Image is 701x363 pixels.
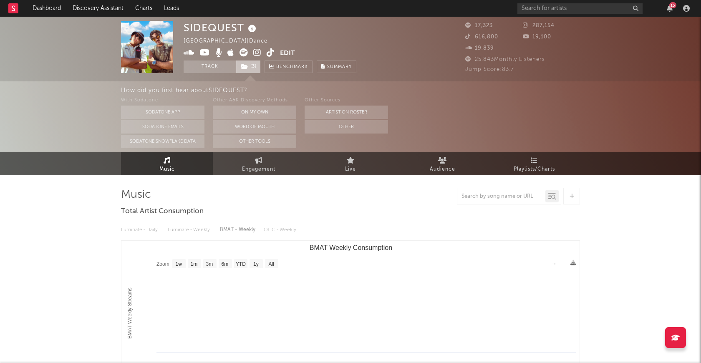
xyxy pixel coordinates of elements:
[488,152,580,175] a: Playlists/Charts
[465,45,494,51] span: 19,839
[457,193,545,200] input: Search by song name or URL
[242,164,275,174] span: Engagement
[465,57,545,62] span: 25,843 Monthly Listeners
[184,21,258,35] div: SIDEQUEST
[121,96,204,106] div: With Sodatone
[305,120,388,134] button: Other
[305,152,396,175] a: Live
[523,34,551,40] span: 19,100
[517,3,643,14] input: Search for artists
[514,164,555,174] span: Playlists/Charts
[213,152,305,175] a: Engagement
[159,164,175,174] span: Music
[268,261,274,267] text: All
[327,65,352,69] span: Summary
[276,62,308,72] span: Benchmark
[213,120,296,134] button: Word Of Mouth
[465,34,498,40] span: 616,800
[121,207,204,217] span: Total Artist Consumption
[236,60,261,73] span: ( 3 )
[396,152,488,175] a: Audience
[121,135,204,148] button: Sodatone Snowflake Data
[213,96,296,106] div: Other A&R Discovery Methods
[305,96,388,106] div: Other Sources
[213,135,296,148] button: Other Tools
[345,164,356,174] span: Live
[310,244,392,251] text: BMAT Weekly Consumption
[121,86,701,96] div: How did you first hear about SIDEQUEST ?
[305,106,388,119] button: Artist on Roster
[191,261,198,267] text: 1m
[236,261,246,267] text: YTD
[465,23,493,28] span: 17,323
[265,60,313,73] a: Benchmark
[317,60,356,73] button: Summary
[430,164,455,174] span: Audience
[184,36,277,46] div: [GEOGRAPHIC_DATA] | Dance
[465,67,514,72] span: Jump Score: 83.7
[121,106,204,119] button: Sodatone App
[667,5,673,12] button: 15
[523,23,555,28] span: 287,154
[669,2,676,8] div: 15
[206,261,213,267] text: 3m
[184,60,236,73] button: Track
[222,261,229,267] text: 6m
[253,261,259,267] text: 1y
[121,152,213,175] a: Music
[176,261,182,267] text: 1w
[236,60,260,73] button: (3)
[156,261,169,267] text: Zoom
[121,120,204,134] button: Sodatone Emails
[280,48,295,59] button: Edit
[213,106,296,119] button: On My Own
[127,287,133,339] text: BMAT Weekly Streams
[552,261,557,267] text: →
